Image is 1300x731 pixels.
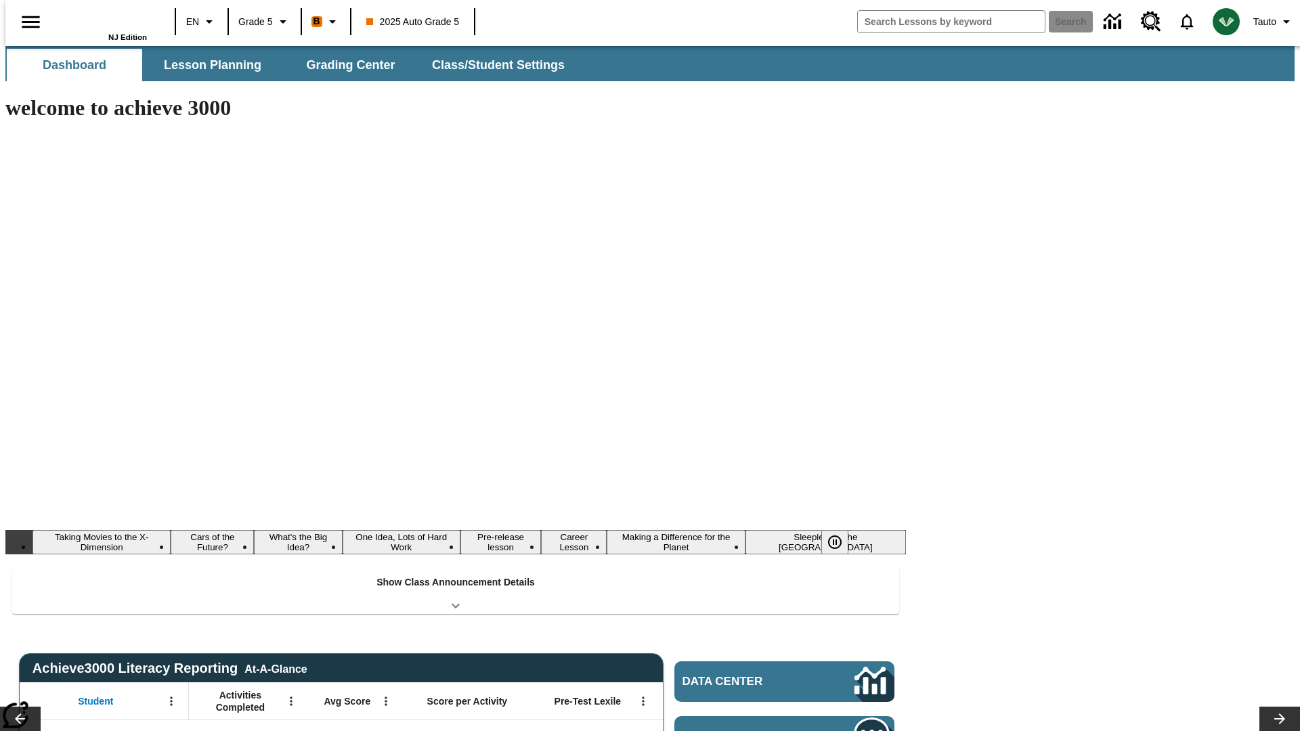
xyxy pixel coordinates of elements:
div: SubNavbar [5,49,577,81]
button: Dashboard [7,49,142,81]
button: Slide 5 Pre-release lesson [460,530,541,554]
button: Open side menu [11,2,51,42]
button: Class/Student Settings [421,49,576,81]
span: 2025 Auto Grade 5 [366,15,460,29]
button: Slide 4 One Idea, Lots of Hard Work [343,530,460,554]
img: avatar image [1213,8,1240,35]
input: search field [858,11,1045,32]
button: Slide 3 What's the Big Idea? [254,530,342,554]
span: Student [78,695,113,707]
span: Avg Score [324,695,370,707]
button: Language: EN, Select a language [180,9,223,34]
button: Grade: Grade 5, Select a grade [233,9,297,34]
button: Boost Class color is orange. Change class color [306,9,346,34]
span: NJ Edition [108,33,147,41]
button: Slide 1 Taking Movies to the X-Dimension [32,530,171,554]
button: Slide 7 Making a Difference for the Planet [607,530,745,554]
span: B [313,13,320,30]
span: Data Center [682,675,809,688]
a: Data Center [674,661,894,702]
div: Home [59,5,147,41]
button: Open Menu [633,691,653,711]
span: Tauto [1253,15,1276,29]
span: Activities Completed [196,689,285,713]
div: Pause [821,530,862,554]
span: Score per Activity [427,695,508,707]
button: Open Menu [376,691,396,711]
div: Show Class Announcement Details [12,567,899,614]
span: Achieve3000 Literacy Reporting [32,661,307,676]
h1: welcome to achieve 3000 [5,95,906,120]
button: Pause [821,530,848,554]
span: Pre-Test Lexile [555,695,622,707]
button: Slide 8 Sleepless in the Animal Kingdom [745,530,906,554]
button: Select a new avatar [1205,4,1248,39]
button: Slide 6 Career Lesson [541,530,607,554]
button: Lesson carousel, Next [1259,707,1300,731]
a: Home [59,6,147,33]
a: Resource Center, Will open in new tab [1133,3,1169,40]
button: Slide 2 Cars of the Future? [171,530,254,554]
a: Data Center [1096,3,1133,41]
a: Notifications [1169,4,1205,39]
button: Lesson Planning [145,49,280,81]
button: Grading Center [283,49,418,81]
p: Show Class Announcement Details [376,575,535,590]
button: Open Menu [281,691,301,711]
div: At-A-Glance [244,661,307,675]
button: Open Menu [161,691,181,711]
button: Profile/Settings [1248,9,1300,34]
span: Grade 5 [238,15,273,29]
div: SubNavbar [5,46,1295,81]
span: EN [186,15,199,29]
